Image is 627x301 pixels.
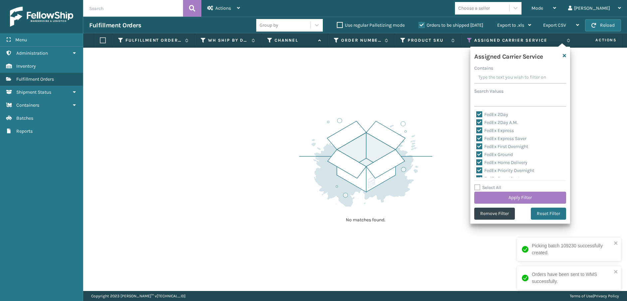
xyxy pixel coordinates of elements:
label: FedEx SmartPost [476,176,520,181]
label: Fulfillment Order Id [125,37,182,43]
img: logo [10,7,73,27]
span: Containers [16,102,39,108]
label: Product SKU [408,37,448,43]
input: Type the text you wish to filter on [474,72,566,84]
label: FedEx 2Day [476,112,508,117]
label: Channel [275,37,315,43]
label: FedEx First Overnight [476,144,528,149]
span: Inventory [16,63,36,69]
label: Select All [474,185,501,190]
h3: Fulfillment Orders [89,21,141,29]
div: Group by [260,22,278,29]
span: Export to .xls [497,22,524,28]
label: FedEx Express Saver [476,136,526,141]
button: Reload [585,19,621,31]
button: Reset Filter [531,208,566,220]
label: FedEx Priority Overnight [476,168,534,173]
span: Export CSV [543,22,566,28]
span: Mode [531,5,543,11]
label: Assigned Carrier Service [474,37,563,43]
label: FedEx Home Delivery [476,160,527,165]
span: Batches [16,115,33,121]
span: Menu [15,37,27,43]
label: Order Number [341,37,381,43]
label: FedEx Ground [476,152,513,157]
span: Reports [16,128,33,134]
div: Orders have been sent to WMS successfully. [532,271,612,285]
label: Contains [474,65,493,72]
span: Administration [16,50,48,56]
label: WH Ship By Date [208,37,248,43]
p: Copyright 2023 [PERSON_NAME]™ v [TECHNICAL_ID] [91,291,185,301]
span: Fulfillment Orders [16,76,54,82]
label: FedEx Express [476,128,514,133]
div: Picking batch 109230 successfully created. [532,242,612,256]
label: Search Values [474,88,504,95]
span: Actions [215,5,231,11]
div: Choose a seller [458,5,490,12]
label: Use regular Palletizing mode [337,22,405,28]
label: FedEx 2Day A.M. [476,120,518,125]
span: Actions [574,35,621,46]
button: close [614,269,618,275]
button: Apply Filter [474,192,566,204]
span: Shipment Status [16,89,51,95]
button: close [614,240,618,247]
button: Remove Filter [474,208,515,220]
label: Orders to be shipped [DATE] [419,22,483,28]
h4: Assigned Carrier Service [474,51,543,61]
